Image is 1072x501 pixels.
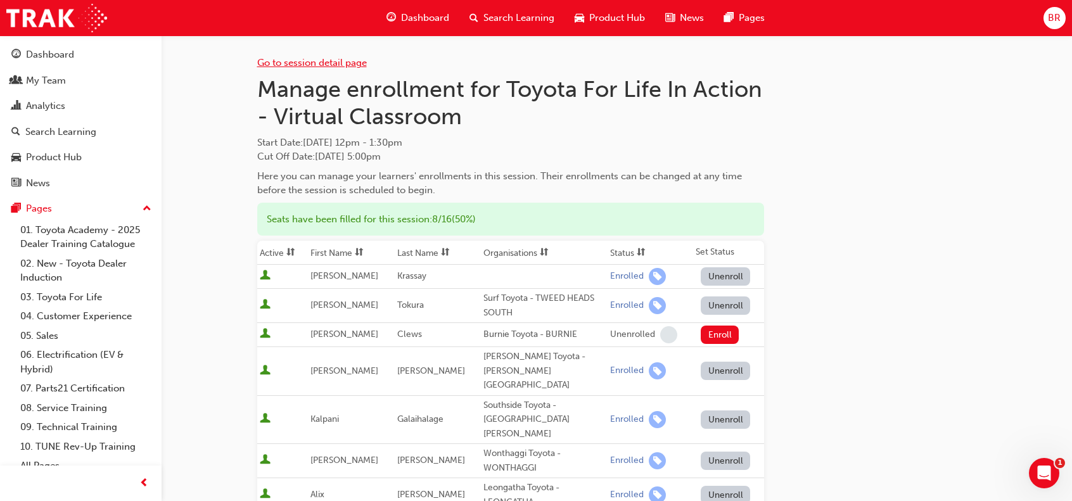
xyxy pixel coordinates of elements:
[655,5,714,31] a: news-iconNews
[15,307,156,326] a: 04. Customer Experience
[310,414,339,424] span: Kalpani
[1043,7,1066,29] button: BR
[483,291,605,320] div: Surf Toyota - TWEED HEADS SOUTH
[701,326,739,344] button: Enroll
[589,11,645,25] span: Product Hub
[1055,458,1065,468] span: 1
[397,489,465,500] span: [PERSON_NAME]
[5,197,156,220] button: Pages
[483,447,605,475] div: Wonthaggi Toyota - WONTHAGGI
[139,476,149,491] span: prev-icon
[260,299,271,312] span: User is active
[649,452,666,469] span: learningRecordVerb_ENROLL-icon
[397,455,465,466] span: [PERSON_NAME]
[260,488,271,501] span: User is active
[610,365,644,377] div: Enrolled
[257,57,367,68] a: Go to session detail page
[286,248,295,258] span: sorting-icon
[397,329,422,339] span: Clews
[310,489,324,500] span: Alix
[693,241,763,265] th: Set Status
[610,489,644,501] div: Enrolled
[15,220,156,254] a: 01. Toyota Academy - 2025 Dealer Training Catalogue
[649,268,666,285] span: learningRecordVerb_ENROLL-icon
[610,300,644,312] div: Enrolled
[15,254,156,288] a: 02. New - Toyota Dealer Induction
[11,101,21,112] span: chart-icon
[397,270,426,281] span: Krassay
[5,94,156,118] a: Analytics
[11,203,21,215] span: pages-icon
[637,248,646,258] span: sorting-icon
[355,248,364,258] span: sorting-icon
[680,11,704,25] span: News
[5,41,156,197] button: DashboardMy TeamAnalyticsSearch LearningProduct HubNews
[386,10,396,26] span: guage-icon
[15,326,156,346] a: 05. Sales
[15,379,156,398] a: 07. Parts21 Certification
[608,241,693,265] th: Toggle SortBy
[660,326,677,343] span: learningRecordVerb_NONE-icon
[26,150,82,165] div: Product Hub
[5,172,156,195] a: News
[6,4,107,32] img: Trak
[15,456,156,476] a: All Pages
[257,203,764,236] div: Seats have been filled for this session : 8 / 16 ( 50% )
[310,365,378,376] span: [PERSON_NAME]
[15,417,156,437] a: 09. Technical Training
[701,452,750,470] button: Unenroll
[401,11,449,25] span: Dashboard
[11,152,21,163] span: car-icon
[310,300,378,310] span: [PERSON_NAME]
[15,398,156,418] a: 08. Service Training
[310,455,378,466] span: [PERSON_NAME]
[714,5,775,31] a: pages-iconPages
[257,169,764,198] div: Here you can manage your learners' enrollments in this session. Their enrollments can be changed ...
[701,410,750,429] button: Unenroll
[260,413,271,426] span: User is active
[610,270,644,282] div: Enrolled
[565,5,655,31] a: car-iconProduct Hub
[701,296,750,315] button: Unenroll
[397,414,443,424] span: Galaihalage
[483,11,554,25] span: Search Learning
[260,270,271,282] span: User is active
[649,362,666,379] span: learningRecordVerb_ENROLL-icon
[610,329,655,341] div: Unenrolled
[1029,458,1059,488] iframe: Intercom live chat
[397,300,424,310] span: Tokura
[15,345,156,379] a: 06. Electrification (EV & Hybrid)
[25,125,96,139] div: Search Learning
[15,288,156,307] a: 03. Toyota For Life
[649,297,666,314] span: learningRecordVerb_ENROLL-icon
[575,10,584,26] span: car-icon
[395,241,481,265] th: Toggle SortBy
[1048,11,1061,25] span: BR
[649,411,666,428] span: learningRecordVerb_ENROLL-icon
[5,43,156,67] a: Dashboard
[5,69,156,92] a: My Team
[483,327,605,342] div: Burnie Toyota - BURNIE
[483,398,605,441] div: Southside Toyota - [GEOGRAPHIC_DATA][PERSON_NAME]
[26,176,50,191] div: News
[26,201,52,216] div: Pages
[469,10,478,26] span: search-icon
[701,362,750,380] button: Unenroll
[257,241,309,265] th: Toggle SortBy
[143,201,151,217] span: up-icon
[481,241,608,265] th: Toggle SortBy
[26,73,66,88] div: My Team
[665,10,675,26] span: news-icon
[310,329,378,339] span: [PERSON_NAME]
[257,75,764,130] h1: Manage enrollment for Toyota For Life In Action - Virtual Classroom
[724,10,734,26] span: pages-icon
[610,414,644,426] div: Enrolled
[5,120,156,144] a: Search Learning
[15,437,156,457] a: 10. TUNE Rev-Up Training
[483,350,605,393] div: [PERSON_NAME] Toyota - [PERSON_NAME][GEOGRAPHIC_DATA]
[260,365,271,377] span: User is active
[303,137,402,148] span: [DATE] 12pm - 1:30pm
[701,267,750,286] button: Unenroll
